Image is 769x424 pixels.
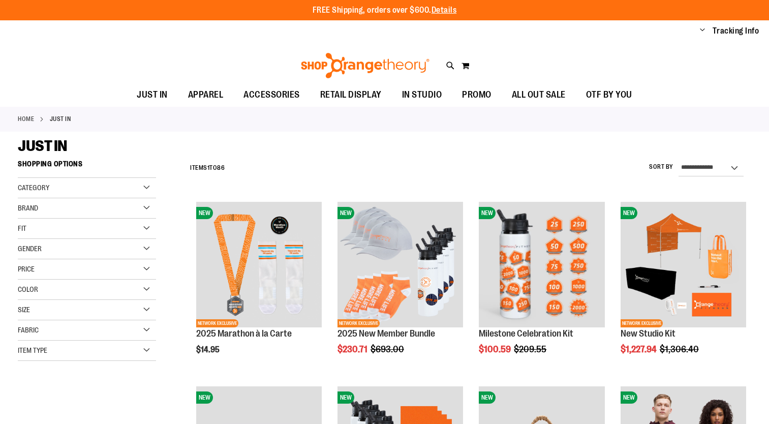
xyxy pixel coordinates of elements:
span: JUST IN [18,137,67,155]
button: Account menu [700,26,705,36]
img: 2025 New Member Bundle [337,202,463,327]
a: Home [18,114,34,124]
div: product [332,197,468,380]
span: 86 [217,164,225,171]
span: APPAREL [188,83,224,106]
span: $1,306.40 [660,344,700,354]
strong: Shopping Options [18,155,156,178]
p: FREE Shipping, orders over $600. [313,5,457,16]
h2: Items to [190,160,225,176]
a: 2025 New Member BundleNEWNETWORK EXCLUSIVE [337,202,463,329]
span: NEW [196,207,213,219]
img: Milestone Celebration Kit [479,202,604,327]
span: $209.55 [514,344,548,354]
span: NETWORK EXCLUSIVE [337,319,380,327]
span: 1 [207,164,210,171]
span: Fabric [18,326,39,334]
span: Brand [18,204,38,212]
a: Milestone Celebration Kit [479,328,573,339]
div: product [191,197,327,380]
a: 2025 Marathon à la CarteNEWNETWORK EXCLUSIVE [196,202,322,329]
span: Price [18,265,35,273]
span: Category [18,184,49,192]
span: ALL OUT SALE [512,83,566,106]
span: Color [18,285,38,293]
label: Sort By [649,163,673,171]
span: ACCESSORIES [243,83,300,106]
span: JUST IN [137,83,168,106]
span: OTF BY YOU [586,83,632,106]
span: NETWORK EXCLUSIVE [621,319,663,327]
a: Details [432,6,457,15]
span: NEW [337,391,354,404]
span: IN STUDIO [402,83,442,106]
span: Gender [18,245,42,253]
a: Milestone Celebration KitNEW [479,202,604,329]
img: 2025 Marathon à la Carte [196,202,322,327]
span: $14.95 [196,345,221,354]
span: Size [18,306,30,314]
a: Tracking Info [713,25,759,37]
span: $100.59 [479,344,512,354]
span: NEW [196,391,213,404]
div: product [616,197,751,380]
span: $230.71 [337,344,369,354]
a: New Studio Kit [621,328,675,339]
span: NEW [479,391,496,404]
span: NEW [621,207,637,219]
span: NEW [479,207,496,219]
a: New Studio KitNEWNETWORK EXCLUSIVE [621,202,746,329]
img: New Studio Kit [621,202,746,327]
div: product [474,197,609,380]
strong: JUST IN [50,114,71,124]
span: RETAIL DISPLAY [320,83,382,106]
span: NEW [337,207,354,219]
span: $1,227.94 [621,344,658,354]
span: Item Type [18,346,47,354]
a: 2025 Marathon à la Carte [196,328,292,339]
img: Shop Orangetheory [299,53,431,78]
span: NEW [621,391,637,404]
span: Fit [18,224,26,232]
span: $693.00 [371,344,406,354]
span: PROMO [462,83,491,106]
a: 2025 New Member Bundle [337,328,435,339]
span: NETWORK EXCLUSIVE [196,319,238,327]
